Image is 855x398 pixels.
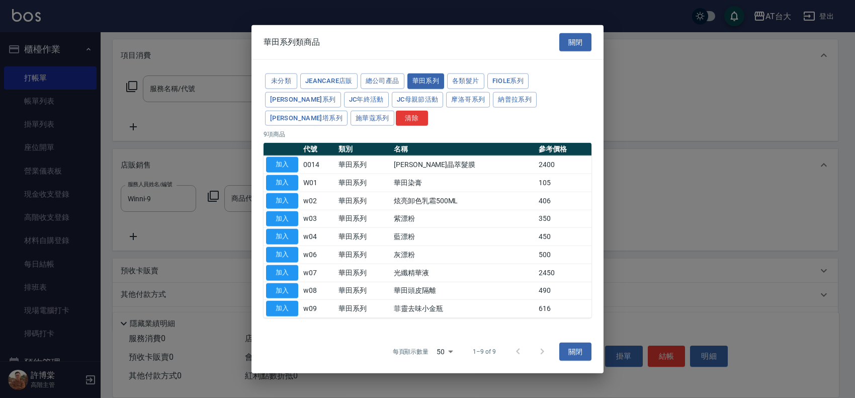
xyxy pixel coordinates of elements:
button: Fiole系列 [487,73,529,89]
button: 各類髮片 [447,73,484,89]
button: 華田系列 [407,73,445,89]
p: 9 項商品 [264,130,591,139]
button: [PERSON_NAME]系列 [265,92,341,107]
th: 代號 [301,143,336,156]
td: 105 [536,174,591,192]
td: w07 [301,264,336,282]
th: 名稱 [391,143,536,156]
button: JC年終活動 [344,92,389,107]
td: W01 [301,174,336,192]
td: w09 [301,299,336,317]
td: 炫亮卸色乳霜500ML [391,192,536,210]
td: 616 [536,299,591,317]
td: 華田系列 [336,246,391,264]
td: 華田系列 [336,192,391,210]
td: [PERSON_NAME]晶萃髮膜 [391,155,536,174]
td: 華田系列 [336,299,391,317]
button: 加入 [266,211,298,226]
button: 清除 [396,110,428,126]
th: 參考價格 [536,143,591,156]
td: 450 [536,227,591,246]
td: 華田系列 [336,210,391,228]
td: 華田系列 [336,155,391,174]
td: w06 [301,246,336,264]
button: 加入 [266,193,298,208]
td: 菲靈去味小金瓶 [391,299,536,317]
button: 加入 [266,229,298,245]
button: 納普拉系列 [493,92,537,107]
div: 50 [433,338,457,365]
button: [PERSON_NAME]塔系列 [265,110,348,126]
button: 加入 [266,247,298,263]
button: JeanCare店販 [300,73,358,89]
td: 華田系列 [336,264,391,282]
td: w08 [301,282,336,300]
button: 加入 [266,301,298,316]
button: 摩洛哥系列 [446,92,490,107]
td: 350 [536,210,591,228]
td: w04 [301,227,336,246]
td: 406 [536,192,591,210]
td: 紫漂粉 [391,210,536,228]
td: 490 [536,282,591,300]
button: 加入 [266,283,298,298]
span: 華田系列類商品 [264,37,320,47]
p: 每頁顯示數量 [393,347,429,356]
td: 華田染膏 [391,174,536,192]
td: 華田系列 [336,174,391,192]
button: 總公司產品 [361,73,404,89]
button: 加入 [266,265,298,280]
th: 類別 [336,143,391,156]
td: 2450 [536,264,591,282]
button: JC母親節活動 [392,92,444,107]
button: 關閉 [559,33,591,51]
button: 關閉 [559,343,591,361]
td: 500 [536,246,591,264]
td: 華田系列 [336,282,391,300]
td: 灰漂粉 [391,246,536,264]
button: 未分類 [265,73,297,89]
p: 1–9 of 9 [473,347,496,356]
td: 華田系列 [336,227,391,246]
button: 加入 [266,157,298,173]
td: 光纖精華液 [391,264,536,282]
td: 藍漂粉 [391,227,536,246]
button: 加入 [266,175,298,191]
button: 施華蔻系列 [351,110,394,126]
td: 2400 [536,155,591,174]
td: w03 [301,210,336,228]
td: 0014 [301,155,336,174]
td: 華田頭皮隔離 [391,282,536,300]
td: w02 [301,192,336,210]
